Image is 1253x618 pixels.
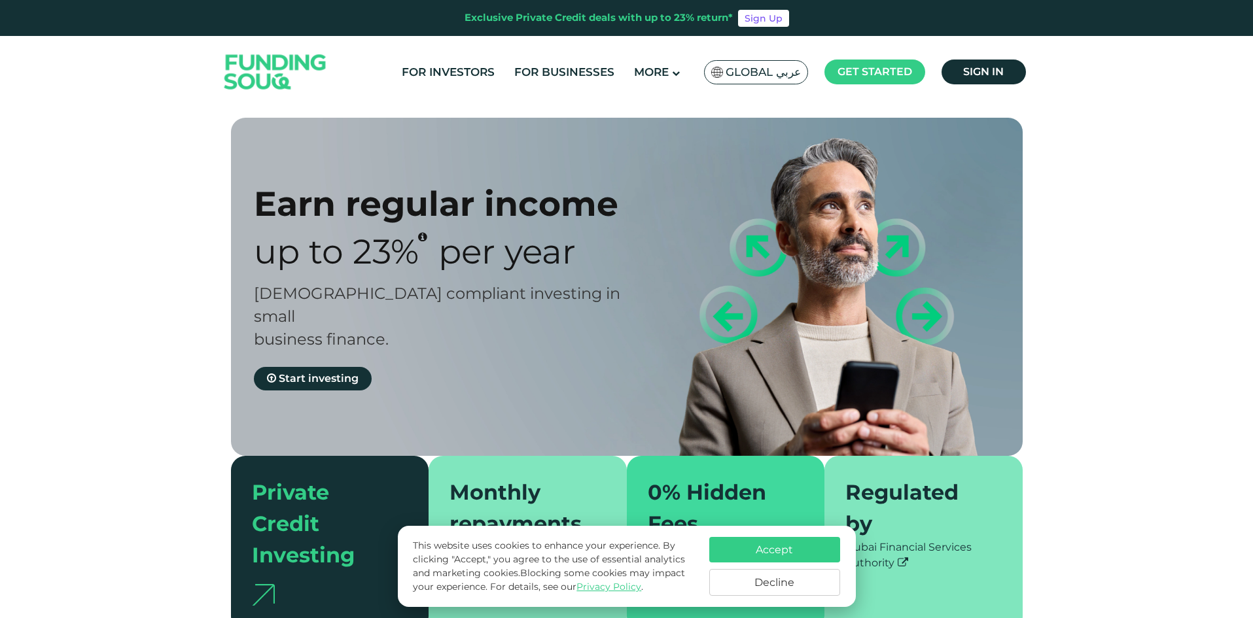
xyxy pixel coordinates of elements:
[709,537,840,562] button: Accept
[254,284,620,349] span: [DEMOGRAPHIC_DATA] compliant investing in small business finance.
[490,581,643,592] span: For details, see our .
[648,477,788,540] div: 0% Hidden Fees
[438,231,576,272] span: Per Year
[418,232,427,242] i: 23% IRR (expected) ~ 15% Net yield (expected)
[254,183,650,224] div: Earn regular income
[845,540,1002,571] div: Dubai Financial Services Authority
[413,567,685,592] span: Blocking some cookies may impact your experience.
[413,539,696,594] p: This website uses cookies to enhance your experience. By clicking "Accept," you agree to the use ...
[711,67,723,78] img: SA Flag
[838,65,912,78] span: Get started
[942,60,1026,84] a: Sign in
[634,65,669,78] span: More
[726,65,801,80] span: Global عربي
[511,61,618,83] a: For Businesses
[211,39,340,105] img: Logo
[254,231,419,272] span: Up to 23%
[252,584,275,606] img: arrow
[709,569,840,596] button: Decline
[450,477,590,540] div: Monthly repayments
[252,477,393,571] div: Private Credit Investing
[845,477,986,540] div: Regulated by
[398,61,498,83] a: For Investors
[576,581,641,592] a: Privacy Policy
[279,372,359,385] span: Start investing
[465,10,733,26] div: Exclusive Private Credit deals with up to 23% return*
[963,65,1004,78] span: Sign in
[254,367,372,390] a: Start investing
[738,10,789,27] a: Sign Up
